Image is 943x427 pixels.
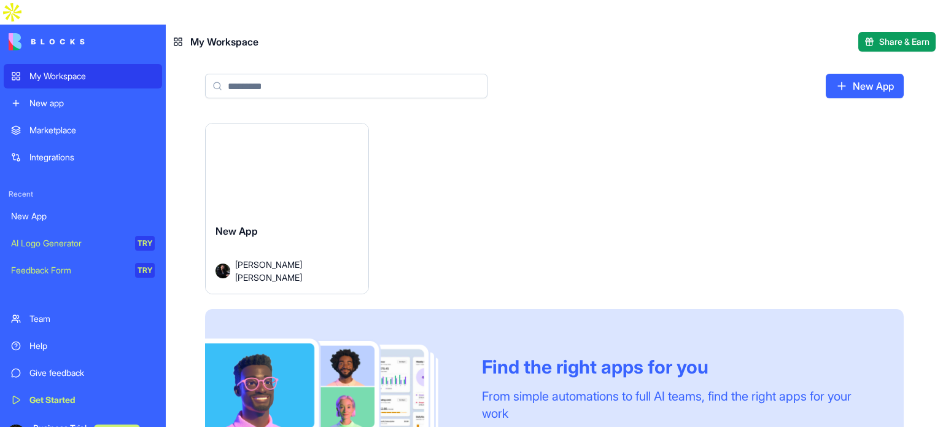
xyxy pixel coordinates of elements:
[879,36,929,48] span: Share & Earn
[482,388,874,422] div: From simple automations to full AI teams, find the right apps for your work
[215,225,258,237] span: New App
[192,5,215,28] button: Home
[858,32,936,52] button: Share & Earn
[60,15,119,28] p: Active 20h ago
[135,263,155,278] div: TRY
[29,340,155,352] div: Help
[8,5,31,28] button: go back
[78,372,88,382] button: Start recording
[29,97,155,109] div: New app
[211,367,230,387] button: Send a message…
[29,124,155,136] div: Marketplace
[215,5,238,27] div: Close
[29,313,155,325] div: Team
[4,64,162,88] a: My Workspace
[135,236,155,251] div: TRY
[826,74,904,98] a: New App
[4,189,162,199] span: Recent
[235,258,349,284] span: [PERSON_NAME] [PERSON_NAME]
[35,7,55,26] img: Profile image for Shelly
[4,388,162,412] a: Get Started
[58,372,68,382] button: Gif picker
[215,264,230,278] img: Avatar
[11,237,126,249] div: AI Logo Generator
[29,394,155,406] div: Get Started
[10,347,235,367] textarea: Message…
[10,71,201,128] div: Hey [PERSON_NAME] 👋Welcome to Blocks 🙌 I'm here if you have any questions![PERSON_NAME] • 47m ago
[4,145,162,170] a: Integrations
[4,361,162,385] a: Give feedback
[4,307,162,331] a: Team
[20,96,192,120] div: Welcome to Blocks 🙌 I'm here if you have any questions!
[190,34,258,49] span: My Workspace
[4,334,162,358] a: Help
[4,231,162,256] a: AI Logo GeneratorTRY
[10,71,236,155] div: Shelly says…
[4,118,162,143] a: Marketplace
[20,78,192,90] div: Hey [PERSON_NAME] 👋
[4,91,162,116] a: New app
[19,372,29,382] button: Upload attachment
[205,123,369,294] a: New AppAvatar[PERSON_NAME] [PERSON_NAME]
[11,210,155,222] div: New App
[9,33,85,50] img: logo
[29,367,155,379] div: Give feedback
[29,151,155,163] div: Integrations
[20,130,123,138] div: [PERSON_NAME] • 47m ago
[60,6,139,15] h1: [PERSON_NAME]
[39,372,49,382] button: Emoji picker
[4,258,162,283] a: Feedback FormTRY
[29,70,155,82] div: My Workspace
[11,264,126,276] div: Feedback Form
[4,204,162,229] a: New App
[482,356,874,378] div: Find the right apps for you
